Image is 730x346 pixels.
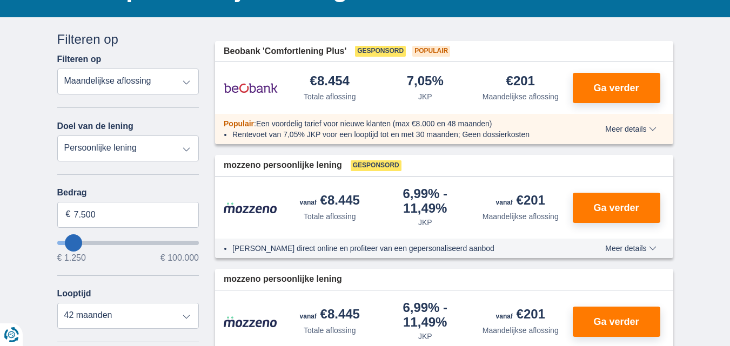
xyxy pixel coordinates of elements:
[351,160,401,171] span: Gesponsord
[57,30,199,49] div: Filteren op
[483,91,559,102] div: Maandelijkse aflossing
[496,308,545,323] div: €201
[597,125,664,133] button: Meer details
[605,125,656,133] span: Meer details
[573,73,660,103] button: Ga verder
[57,55,102,64] label: Filteren op
[593,83,639,93] span: Ga verder
[304,91,356,102] div: Totale aflossing
[573,307,660,337] button: Ga verder
[418,91,432,102] div: JKP
[506,74,535,89] div: €201
[382,301,469,329] div: 6,99%
[418,217,432,228] div: JKP
[407,74,444,89] div: 7,05%
[57,254,86,262] span: € 1.250
[418,331,432,342] div: JKP
[300,194,360,209] div: €8.445
[304,211,356,222] div: Totale aflossing
[310,74,350,89] div: €8.454
[605,245,656,252] span: Meer details
[232,129,566,140] li: Rentevoet van 7,05% JKP voor een looptijd tot en met 30 maanden; Geen dossierkosten
[300,308,360,323] div: €8.445
[224,74,278,101] img: product.pl.alt Beobank
[593,203,639,213] span: Ga verder
[355,46,406,57] span: Gesponsord
[256,119,492,128] span: Een voordelig tarief voor nieuwe klanten (max €8.000 en 48 maanden)
[304,325,356,336] div: Totale aflossing
[224,119,254,128] span: Populair
[496,194,545,209] div: €201
[215,118,574,129] div: :
[57,241,199,245] input: wantToBorrow
[224,316,278,328] img: product.pl.alt Mozzeno
[224,273,342,286] span: mozzeno persoonlijke lening
[224,45,346,58] span: Beobank 'Comfortlening Plus'
[573,193,660,223] button: Ga verder
[232,243,566,254] li: [PERSON_NAME] direct online en profiteer van een gepersonaliseerd aanbod
[593,317,639,327] span: Ga verder
[66,208,71,221] span: €
[483,325,559,336] div: Maandelijkse aflossing
[382,187,469,215] div: 6,99%
[57,121,133,131] label: Doel van de lening
[224,159,342,172] span: mozzeno persoonlijke lening
[483,211,559,222] div: Maandelijkse aflossing
[412,46,450,57] span: Populair
[57,289,91,298] label: Looptijd
[160,254,199,262] span: € 100.000
[57,188,199,198] label: Bedrag
[224,202,278,214] img: product.pl.alt Mozzeno
[597,244,664,253] button: Meer details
